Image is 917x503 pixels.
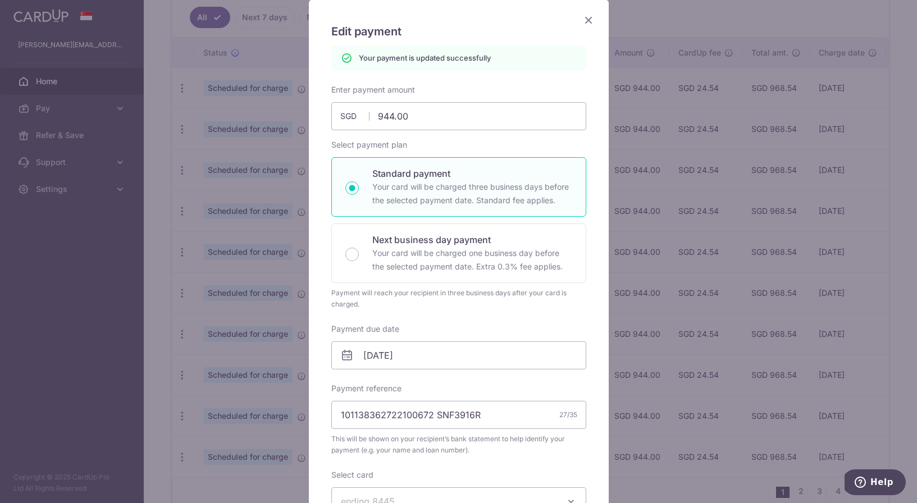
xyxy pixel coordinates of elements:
div: 27/35 [559,409,577,420]
label: Payment due date [331,323,399,335]
label: Select payment plan [331,139,407,150]
p: Your payment is updated successfully [359,52,491,63]
input: 0.00 [331,102,586,130]
h5: Edit payment [331,22,586,40]
p: Your card will be charged one business day before the selected payment date. Extra 0.3% fee applies. [372,246,572,273]
button: Close [582,13,595,27]
span: SGD [340,111,369,122]
input: DD / MM / YYYY [331,341,586,369]
p: Standard payment [372,167,572,180]
iframe: Opens a widget where you can find more information [845,469,906,497]
label: Select card [331,469,373,481]
label: Enter payment amount [331,84,415,95]
p: Your card will be charged three business days before the selected payment date. Standard fee appl... [372,180,572,207]
label: Payment reference [331,383,402,394]
span: This will be shown on your recipient’s bank statement to help identify your payment (e.g. your na... [331,433,586,456]
div: Payment will reach your recipient in three business days after your card is charged. [331,287,586,310]
p: Next business day payment [372,233,572,246]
